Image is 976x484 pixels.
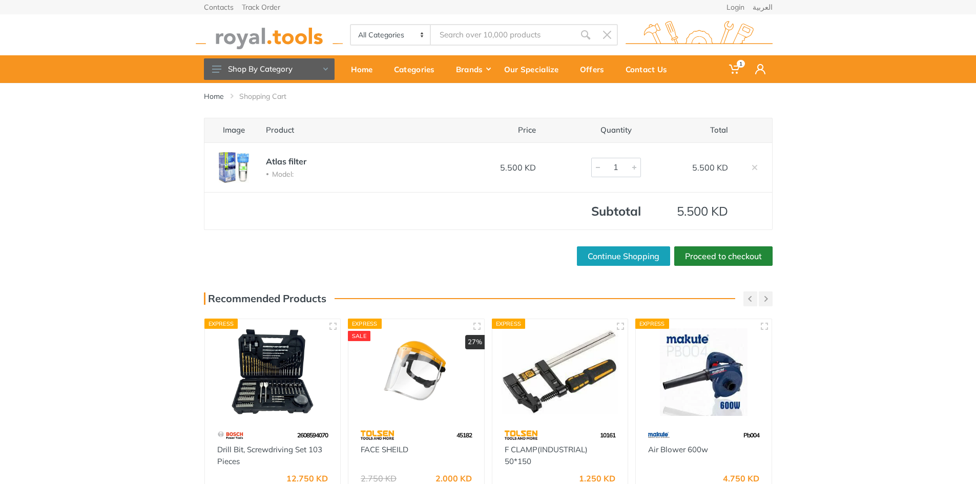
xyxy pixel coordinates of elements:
a: Home [344,55,387,83]
div: Contact Us [618,58,681,80]
img: royal.tools Logo [626,21,773,49]
div: Express [348,319,382,329]
th: Product [257,118,458,142]
a: Offers [573,55,618,83]
th: Total [650,118,737,142]
a: Home [204,91,224,101]
th: Subtotal [545,192,650,230]
th: Price [458,118,545,142]
a: Proceed to checkout [674,246,773,266]
a: 1 [722,55,748,83]
td: 5.500 KD [650,192,737,230]
a: Login [726,4,744,11]
div: 1.250 KD [579,474,615,482]
img: 64.webp [361,426,394,444]
div: 4.750 KD [723,474,759,482]
select: Category [351,25,431,45]
a: Categories [387,55,449,83]
span: 1 [737,60,745,68]
input: Site search [431,24,574,46]
h3: Recommended Products [204,292,326,305]
a: Contact Us [618,55,681,83]
div: 2.750 KD [361,474,397,482]
a: Our Specialize [497,55,573,83]
div: Offers [573,58,618,80]
a: FACE SHEILD [361,445,408,454]
a: Drill Bit, Screwdriving Set 103 Pieces [217,445,322,466]
img: 55.webp [217,426,244,444]
img: 64.webp [505,426,538,444]
div: Categories [387,58,449,80]
td: 5.500 KD [650,142,737,192]
a: F CLAMP(INDUSTRIAL) 50*150 [505,445,588,466]
div: Express [635,319,669,329]
li: Shopping Cart [239,91,302,101]
img: Royal Tools - Air Blower 600w [645,328,762,416]
span: 45182 [456,431,472,438]
a: Air Blower 600w [648,445,708,454]
a: Track Order [242,4,280,11]
div: Express [204,319,238,329]
a: Continue Shopping [577,246,670,266]
th: Quantity [545,118,650,142]
li: Model: [266,170,449,179]
img: 59.webp [648,426,670,444]
a: Atlas filter [266,156,306,166]
a: العربية [753,4,773,11]
div: Our Specialize [497,58,573,80]
span: 10161 [600,431,615,438]
img: Royal Tools - F CLAMP(INDUSTRIAL) 50*150 [502,328,619,416]
span: Pb004 [743,431,759,438]
div: 2.000 KD [435,474,472,482]
img: Royal Tools - FACE SHEILD [358,328,475,416]
div: Home [344,58,387,80]
nav: breadcrumb [204,91,773,101]
img: Royal Tools - Drill Bit, Screwdriving Set 103 Pieces [214,328,331,416]
div: Brands [449,58,497,80]
div: SALE [348,331,370,341]
div: 12.750 KD [286,474,328,482]
div: 27% [465,335,485,349]
th: Image [204,118,257,142]
span: 2608594070 [297,431,328,438]
img: royal.tools Logo [196,21,343,49]
a: Contacts [204,4,234,11]
div: Express [492,319,526,329]
button: Shop By Category [204,58,335,80]
div: 5.500 KD [467,161,536,174]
